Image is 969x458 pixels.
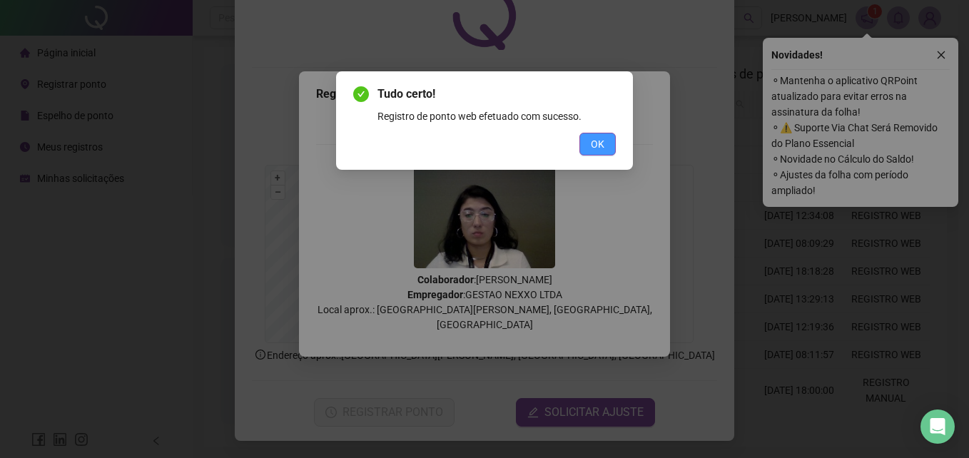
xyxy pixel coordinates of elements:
div: Open Intercom Messenger [920,409,955,444]
div: Registro de ponto web efetuado com sucesso. [377,108,616,124]
span: Tudo certo! [377,86,616,103]
button: OK [579,133,616,156]
span: OK [591,136,604,152]
span: check-circle [353,86,369,102]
